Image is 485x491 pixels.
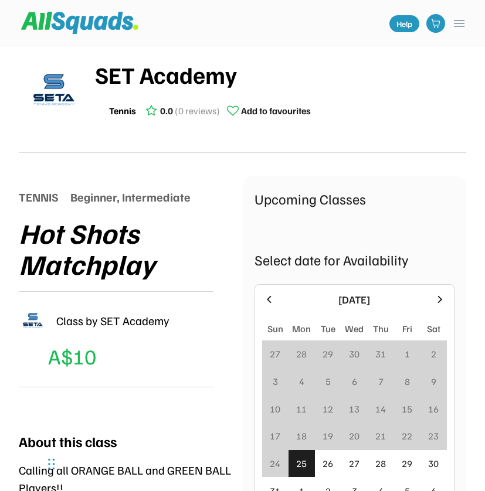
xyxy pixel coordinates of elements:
[296,347,307,361] div: 28
[375,402,386,416] div: 14
[375,429,386,443] div: 21
[349,429,359,443] div: 20
[389,15,419,32] a: Help
[405,347,410,361] div: 1
[273,374,278,388] div: 3
[299,374,304,388] div: 4
[25,60,83,119] img: SETA%20new%20logo%20blue.png
[345,322,364,336] div: Wed
[241,104,311,118] div: Add to favourites
[323,402,333,416] div: 12
[431,347,436,361] div: 2
[349,402,359,416] div: 13
[296,402,307,416] div: 11
[109,104,136,118] div: Tennis
[267,322,283,336] div: Sun
[349,456,359,470] div: 27
[296,429,307,443] div: 18
[19,217,243,279] div: Hot Shots Matchplay
[48,340,96,372] div: A$10
[292,322,311,336] div: Mon
[375,456,386,470] div: 28
[70,188,191,206] div: Beginner, Intermediate
[255,188,455,209] div: Upcoming Classes
[270,347,280,361] div: 27
[95,57,466,92] div: SET Academy
[427,322,440,336] div: Sat
[19,306,47,335] img: SETA%20new%20logo%20blue.png
[375,347,386,361] div: 31
[373,322,389,336] div: Thu
[175,104,220,118] div: (0 reviews)
[325,374,331,388] div: 5
[270,402,280,416] div: 10
[270,456,280,470] div: 24
[323,456,333,470] div: 26
[452,16,466,30] button: menu
[428,429,439,443] div: 23
[56,312,169,329] div: Class by SET Academy
[402,402,412,416] div: 15
[431,19,440,28] img: shopping-cart-01%20%281%29.svg
[405,374,410,388] div: 8
[270,429,280,443] div: 17
[428,456,439,470] div: 30
[323,429,333,443] div: 19
[431,374,436,388] div: 9
[160,104,173,118] div: 0.0
[352,374,357,388] div: 6
[349,347,359,361] div: 30
[323,347,333,361] div: 29
[296,456,307,470] div: 25
[21,12,138,34] img: Squad%20Logo.svg
[321,322,335,336] div: Tue
[19,431,117,452] div: About this class
[378,374,384,388] div: 7
[19,188,59,206] div: TENNIS
[402,456,412,470] div: 29
[282,292,428,308] div: [DATE]
[402,429,412,443] div: 22
[428,402,439,416] div: 16
[402,322,412,336] div: Fri
[255,249,455,270] div: Select date for Availability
